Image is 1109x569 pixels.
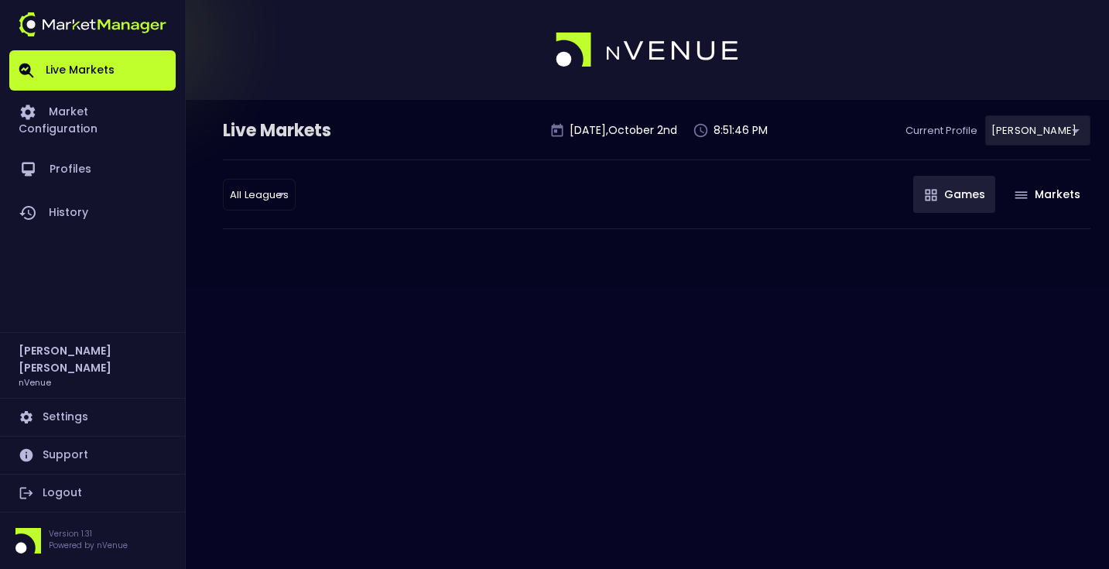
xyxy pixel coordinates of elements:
[9,437,176,474] a: Support
[556,33,740,68] img: logo
[1003,176,1090,213] button: Markets
[19,376,51,388] h3: nVenue
[19,342,166,376] h2: [PERSON_NAME] [PERSON_NAME]
[985,115,1090,146] div: [PERSON_NAME]
[9,399,176,436] a: Settings
[9,91,176,148] a: Market Configuration
[905,123,977,139] p: Current Profile
[9,148,176,191] a: Profiles
[925,189,937,201] img: gameIcon
[223,179,296,211] div: [PERSON_NAME]
[9,50,176,91] a: Live Markets
[49,540,128,551] p: Powered by nVenue
[570,122,677,139] p: [DATE] , October 2 nd
[49,528,128,540] p: Version 1.31
[9,475,176,512] a: Logout
[1015,191,1028,199] img: gameIcon
[9,191,176,235] a: History
[714,122,768,139] p: 8:51:46 PM
[19,12,166,36] img: logo
[223,118,412,143] div: Live Markets
[913,176,995,213] button: Games
[9,528,176,554] div: Version 1.31Powered by nVenue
